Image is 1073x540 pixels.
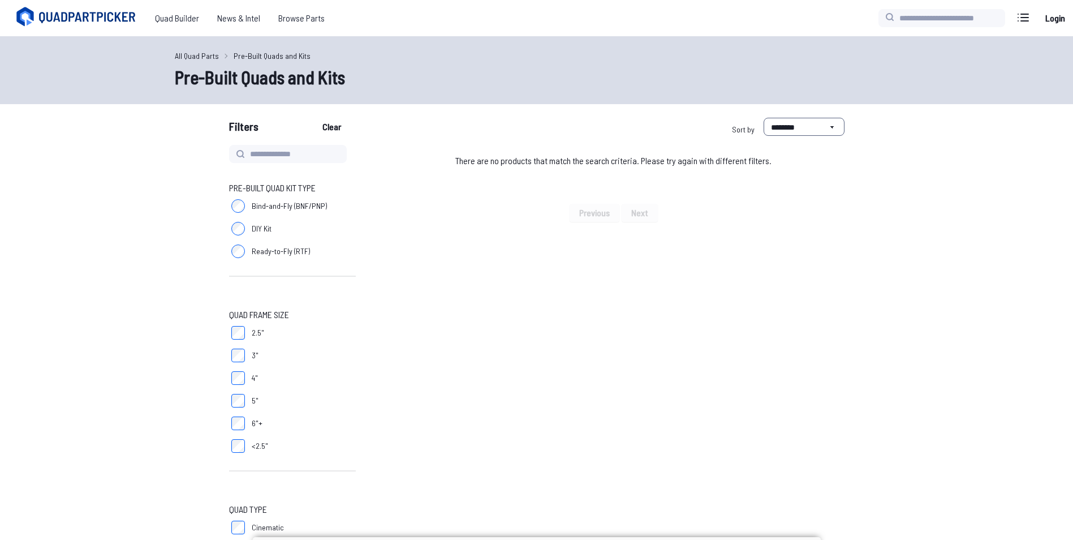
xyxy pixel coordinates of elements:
[231,349,245,362] input: 3"
[229,503,267,516] span: Quad Type
[269,7,334,29] a: Browse Parts
[231,245,245,258] input: Ready-to-Fly (RTF)
[234,50,311,62] a: Pre-Built Quads and Kits
[231,199,245,213] input: Bind-and-Fly (BNF/PNP)
[231,371,245,385] input: 4"
[764,118,844,136] select: Sort by
[732,125,755,134] span: Sort by
[208,7,269,29] a: News & Intel
[229,308,289,322] span: Quad Frame Size
[231,222,245,235] input: DIY Kit
[252,522,284,533] span: Cinematic
[252,350,258,361] span: 3"
[252,200,327,212] span: Bind-and-Fly (BNF/PNP)
[231,326,245,340] input: 2.5"
[252,246,310,257] span: Ready-to-Fly (RTF)
[252,372,258,384] span: 4"
[231,521,245,534] input: Cinematic
[231,439,245,453] input: <2.5"
[252,327,264,338] span: 2.5"
[252,395,258,406] span: 5"
[313,118,351,136] button: Clear
[229,181,316,195] span: Pre-Built Quad Kit Type
[252,418,262,429] span: 6"+
[175,63,899,91] h1: Pre-Built Quads and Kits
[1041,7,1068,29] a: Login
[231,417,245,430] input: 6"+
[252,440,268,452] span: <2.5"
[229,118,258,140] span: Filters
[146,7,208,29] a: Quad Builder
[383,145,844,177] div: There are no products that match the search criteria. Please try again with different filters.
[231,394,245,408] input: 5"
[175,50,219,62] a: All Quad Parts
[252,223,272,234] span: DIY Kit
